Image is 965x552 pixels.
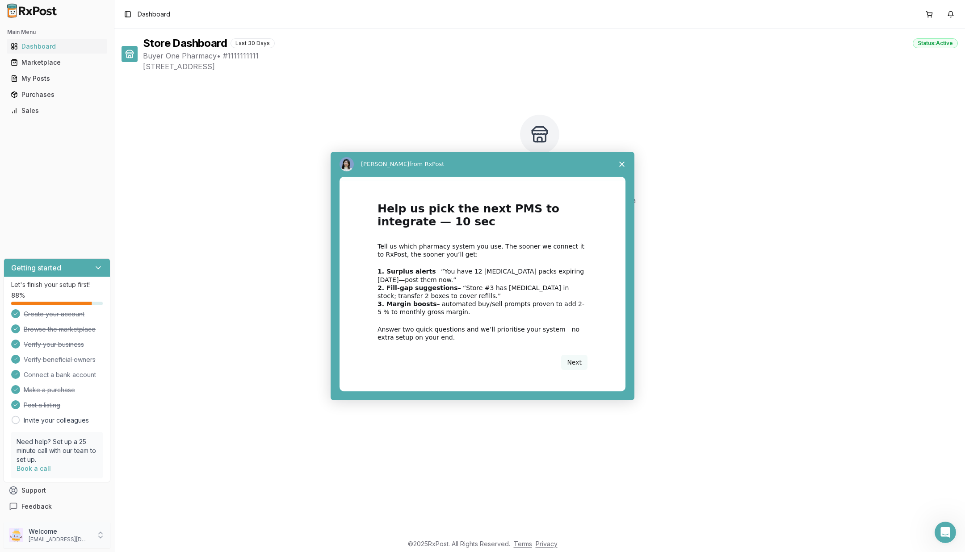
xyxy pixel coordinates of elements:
span: from RxPost [409,161,444,167]
h1: Help us pick the next PMS to integrate — 10 sec [378,203,587,233]
b: 2. Fill-gap suggestions [378,284,458,291]
span: [PERSON_NAME] [361,161,409,167]
span: Close survey [609,152,634,177]
b: 3. Margin boosts [378,300,437,307]
div: – “Store #3 has [MEDICAL_DATA] in stock; transfer 2 boxes to cover refills.” [378,284,587,300]
div: Tell us which pharmacy system you use. The sooner we connect it to RxPost, the sooner you’ll get: [378,242,587,258]
div: Answer two quick questions and we’ll prioritise your system—no extra setup on your end. [378,325,587,341]
button: Next [561,355,587,370]
div: – “You have 12 [MEDICAL_DATA] packs expiring [DATE]—post them now.” [378,267,587,283]
b: 1. Surplus alerts [378,268,436,275]
img: Profile image for Alice [340,157,354,171]
div: – automated buy/sell prompts proven to add 2-5 % to monthly gross margin. [378,300,587,316]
